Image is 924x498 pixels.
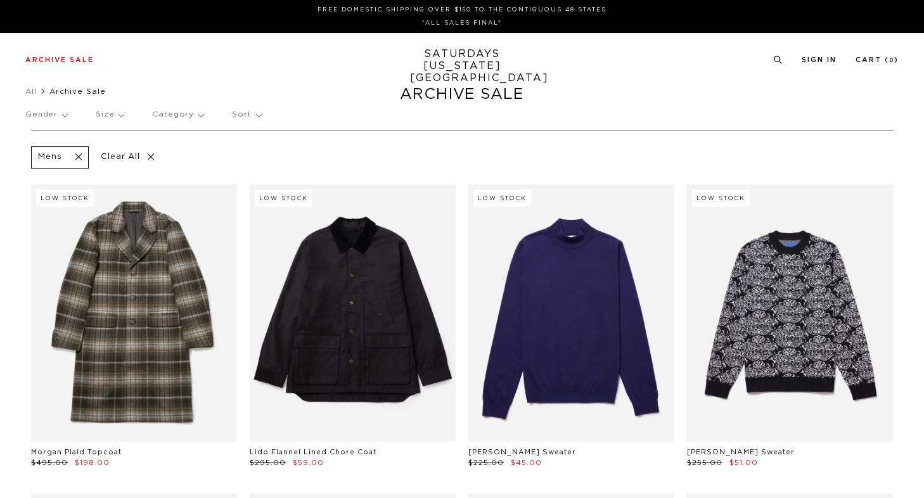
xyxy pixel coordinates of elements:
[96,100,124,129] p: Size
[25,100,67,129] p: Gender
[95,146,160,169] p: Clear All
[473,189,531,207] div: Low Stock
[692,189,750,207] div: Low Stock
[30,5,894,15] p: FREE DOMESTIC SHIPPING OVER $150 TO THE CONTIGUOUS 48 STATES
[889,58,894,63] small: 0
[75,459,110,466] span: $198.00
[293,459,324,466] span: $59.00
[511,459,542,466] span: $45.00
[802,56,837,63] a: Sign In
[38,152,61,163] p: Mens
[31,459,68,466] span: $495.00
[250,459,286,466] span: $295.00
[49,87,106,95] span: Archive Sale
[468,449,576,456] a: [PERSON_NAME] Sweater
[31,449,122,456] a: Morgan Plaid Topcoat
[468,459,504,466] span: $225.00
[687,449,795,456] a: [PERSON_NAME] Sweater
[152,100,203,129] p: Category
[232,100,260,129] p: Sort
[250,449,376,456] a: Lido Flannel Lined Chore Coat
[30,18,894,28] p: *ALL SALES FINAL*
[255,189,312,207] div: Low Stock
[729,459,758,466] span: $51.00
[36,189,94,207] div: Low Stock
[856,56,899,63] a: Cart (0)
[25,87,37,95] a: All
[25,56,94,63] a: Archive Sale
[687,459,722,466] span: $255.00
[410,48,515,84] a: SATURDAYS[US_STATE][GEOGRAPHIC_DATA]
